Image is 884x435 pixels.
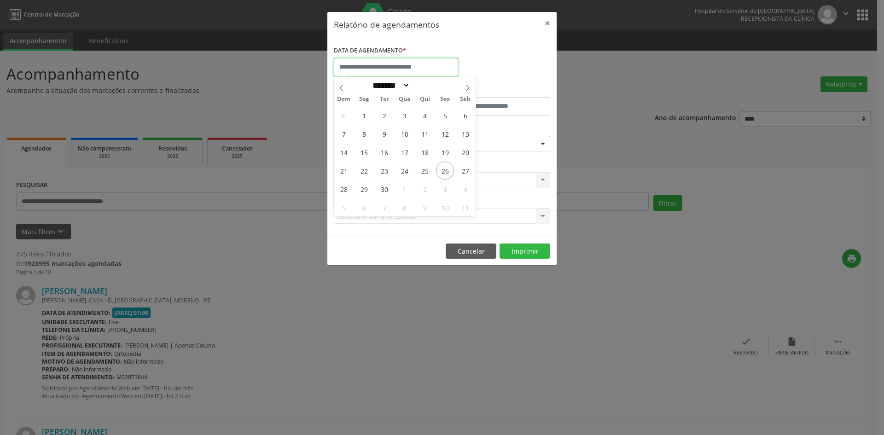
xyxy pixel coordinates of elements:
span: Setembro 12, 2025 [436,125,454,143]
label: ATÉ [444,83,550,97]
span: Dom [334,96,354,102]
select: Month [369,81,410,90]
span: Setembro 14, 2025 [335,143,353,161]
span: Setembro 3, 2025 [395,106,413,124]
span: Setembro 22, 2025 [355,162,373,180]
span: Setembro 30, 2025 [375,180,393,198]
span: Setembro 24, 2025 [395,162,413,180]
span: Setembro 2, 2025 [375,106,393,124]
span: Setembro 28, 2025 [335,180,353,198]
span: Setembro 7, 2025 [335,125,353,143]
span: Setembro 19, 2025 [436,143,454,161]
span: Setembro 21, 2025 [335,162,353,180]
span: Setembro 18, 2025 [416,143,434,161]
h5: Relatório de agendamentos [334,18,439,30]
span: Setembro 17, 2025 [395,143,413,161]
span: Outubro 11, 2025 [456,198,474,216]
span: Qui [415,96,435,102]
span: Seg [354,96,374,102]
span: Ter [374,96,395,102]
span: Outubro 2, 2025 [416,180,434,198]
span: Setembro 1, 2025 [355,106,373,124]
span: Setembro 25, 2025 [416,162,434,180]
button: Cancelar [446,244,496,259]
span: Outubro 6, 2025 [355,198,373,216]
span: Outubro 5, 2025 [335,198,353,216]
span: Setembro 15, 2025 [355,143,373,161]
span: Setembro 6, 2025 [456,106,474,124]
span: Sex [435,96,455,102]
span: Outubro 8, 2025 [395,198,413,216]
span: Outubro 3, 2025 [436,180,454,198]
span: Setembro 9, 2025 [375,125,393,143]
span: Outubro 7, 2025 [375,198,393,216]
span: Setembro 27, 2025 [456,162,474,180]
span: Agosto 31, 2025 [335,106,353,124]
span: Setembro 23, 2025 [375,162,393,180]
span: Outubro 10, 2025 [436,198,454,216]
span: Setembro 16, 2025 [375,143,393,161]
button: Close [538,12,557,35]
label: DATA DE AGENDAMENTO [334,44,406,58]
span: Sáb [455,96,476,102]
span: Setembro 11, 2025 [416,125,434,143]
span: Outubro 9, 2025 [416,198,434,216]
span: Setembro 13, 2025 [456,125,474,143]
span: Qua [395,96,415,102]
button: Imprimir [500,244,550,259]
span: Setembro 4, 2025 [416,106,434,124]
span: Outubro 4, 2025 [456,180,474,198]
span: Setembro 8, 2025 [355,125,373,143]
input: Year [410,81,440,90]
span: Setembro 26, 2025 [436,162,454,180]
span: Outubro 1, 2025 [395,180,413,198]
span: Setembro 10, 2025 [395,125,413,143]
span: Setembro 20, 2025 [456,143,474,161]
span: Setembro 5, 2025 [436,106,454,124]
span: Setembro 29, 2025 [355,180,373,198]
